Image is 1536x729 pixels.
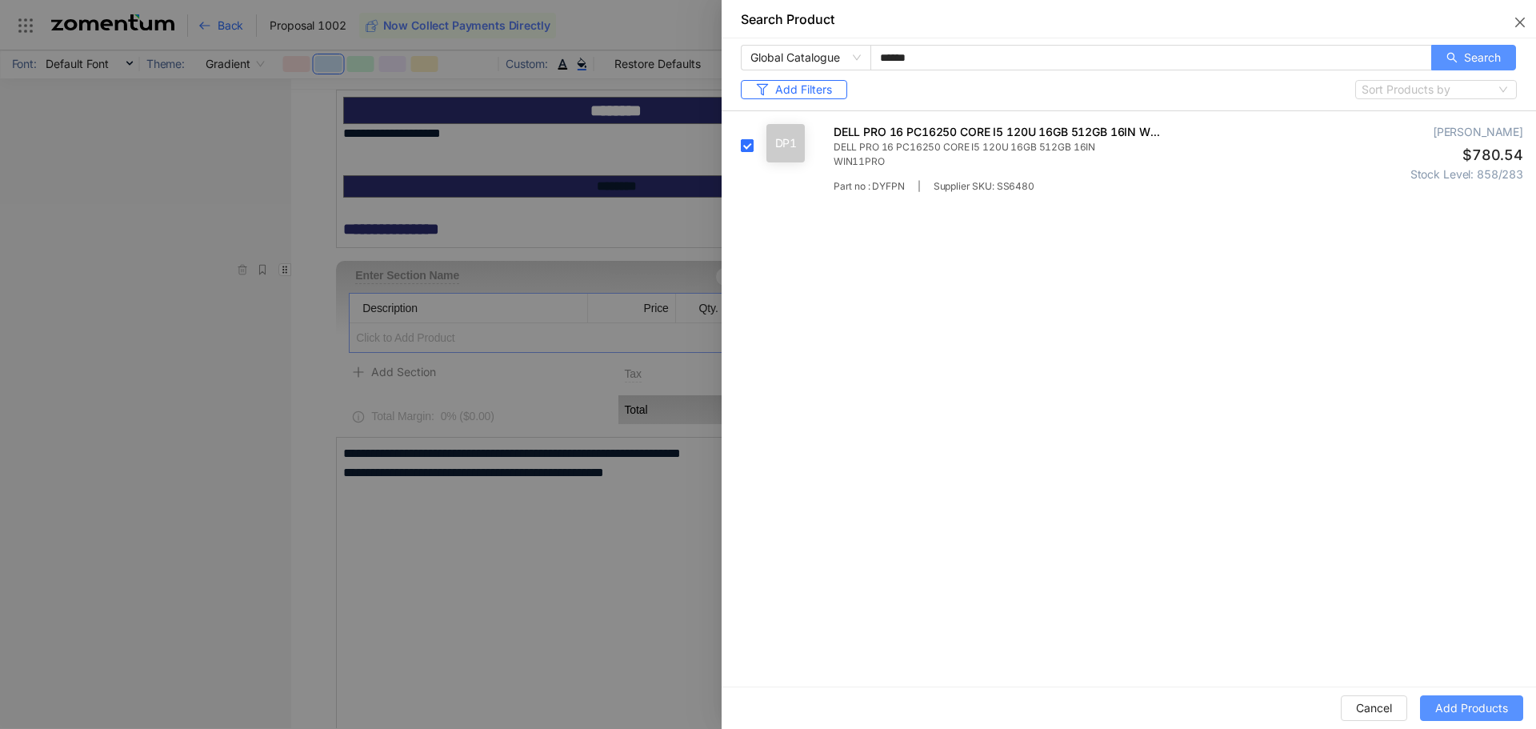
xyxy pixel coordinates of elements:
[934,179,1034,194] span: Supplier SKU : SS6480
[834,124,1304,140] span: DELL PRO 16 PC16250 CORE I5 120U 16GB 512GB 16IN W...
[775,81,832,98] span: Add Filters
[775,130,798,156] span: DP1
[1446,52,1458,65] span: search
[1307,166,1523,182] div: Stock Level: 858/283
[834,179,905,194] span: Part no : DYFPN
[1514,16,1526,29] span: close
[741,80,847,99] button: Add Filters
[1462,144,1523,166] span: $780.54
[1464,49,1501,66] span: Search
[918,179,921,194] span: |
[750,46,862,70] span: Global Catalogue
[834,140,1102,169] span: DELL PRO 16 PC16250 CORE I5 120U 16GB 512GB 16IN WIN11PRO
[1420,695,1523,721] button: Add Products
[1431,45,1516,70] button: searchSearch
[741,10,834,28] div: Search Product
[1356,699,1392,717] span: Cancel
[1433,124,1523,140] span: [PERSON_NAME]
[1341,695,1407,721] button: Cancel
[1435,699,1508,717] span: Add Products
